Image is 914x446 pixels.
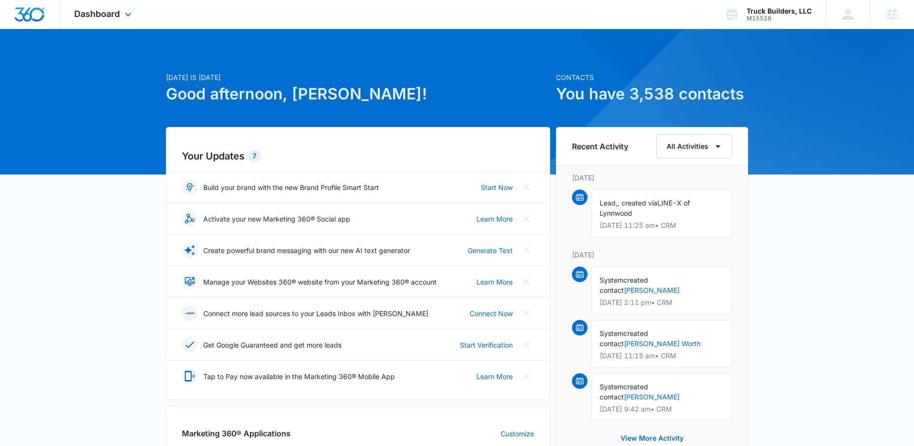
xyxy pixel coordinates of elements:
h2: Your Updates [182,149,534,163]
a: [PERSON_NAME] [624,393,680,401]
a: [PERSON_NAME] Worth [624,339,701,348]
span: Dashboard [74,9,120,19]
span: Lead, [600,199,618,207]
p: Create powerful brand messaging with our new AI text generator [203,245,410,255]
p: [DATE] 2:11 pm • CRM [600,299,724,306]
p: [DATE] [572,173,732,183]
button: Close [519,211,534,226]
p: Get Google Guaranteed and get more leads [203,340,342,350]
button: Close [519,179,534,195]
button: Close [519,242,534,258]
p: [DATE] 11:25 am • CRM [600,222,724,229]
button: Close [519,305,534,321]
a: Generate Text [468,245,513,255]
a: Learn More [476,371,513,382]
h2: Marketing 360® Applications [182,428,291,439]
div: account id [747,15,812,22]
a: Connect Now [470,308,513,319]
h1: Good afternoon, [PERSON_NAME]! [166,82,550,106]
a: Learn More [476,277,513,287]
button: Close [519,337,534,352]
a: Learn More [476,214,513,224]
button: All Activities [656,134,732,159]
p: Connect more lead sources to your Leads Inbox with [PERSON_NAME] [203,308,428,319]
p: [DATE] 9:42 am • CRM [600,406,724,413]
p: Tap to Pay now available in the Marketing 360® Mobile App [203,371,395,382]
span: System [600,382,623,391]
p: [DATE] [572,250,732,260]
h6: Recent Activity [572,141,628,152]
a: Start Now [481,182,513,192]
div: 7 [248,150,261,162]
h1: You have 3,538 contacts [556,82,748,106]
span: System [600,329,623,337]
p: [DATE] 11:15 am • CRM [600,352,724,359]
a: [PERSON_NAME] [624,286,680,294]
span: created contact [600,329,648,348]
span: , created via [618,199,657,207]
span: created contact [600,276,648,294]
p: Build your brand with the new Brand Profile Smart Start [203,182,379,192]
button: Close [519,274,534,289]
a: Start Verification [460,340,513,350]
button: Close [519,368,534,384]
a: Customize [501,429,534,439]
span: created contact [600,382,648,401]
p: Contacts [556,72,748,82]
p: Manage your Websites 360® website from your Marketing 360® account [203,277,437,287]
div: account name [747,7,812,15]
p: [DATE] is [DATE] [166,72,550,82]
span: System [600,276,623,284]
p: Activate your new Marketing 360® Social app [203,214,350,224]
